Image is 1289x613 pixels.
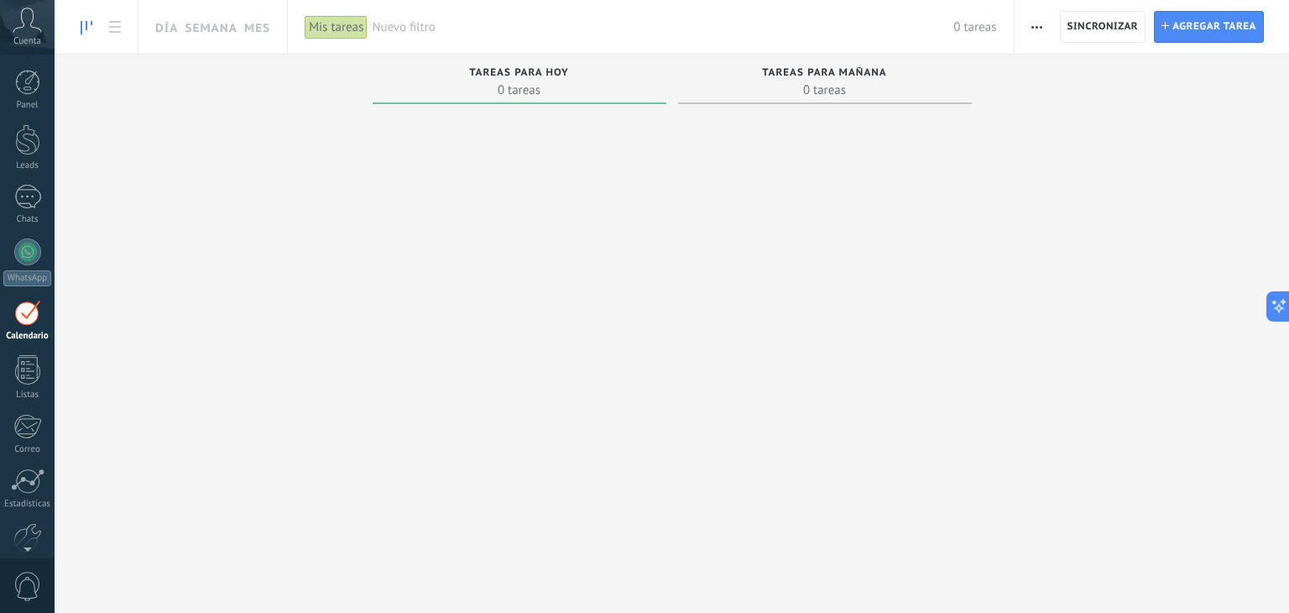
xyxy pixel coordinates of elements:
[686,81,963,98] span: 0 tareas
[372,19,953,35] span: Nuevo filtro
[953,19,996,35] span: 0 tareas
[381,81,658,98] span: 0 tareas
[101,11,129,44] a: To-do list
[13,36,41,47] span: Cuenta
[381,67,658,81] div: Tareas para hoy
[3,331,52,342] div: Calendario
[3,390,52,401] div: Listas
[72,11,101,44] a: To-do line
[3,214,52,225] div: Chats
[3,100,52,111] div: Panel
[1154,11,1264,43] button: Agregar tarea
[1025,11,1049,43] button: Más
[3,444,52,455] div: Correo
[3,499,52,510] div: Estadísticas
[1172,12,1256,42] span: Agregar tarea
[1067,22,1139,32] span: Sincronizar
[469,67,569,79] span: Tareas para hoy
[3,160,52,171] div: Leads
[762,67,887,79] span: Tareas para mañana
[1060,11,1146,43] button: Sincronizar
[3,270,51,286] div: WhatsApp
[305,15,368,39] div: Mis tareas
[686,67,963,81] div: Tareas para mañana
